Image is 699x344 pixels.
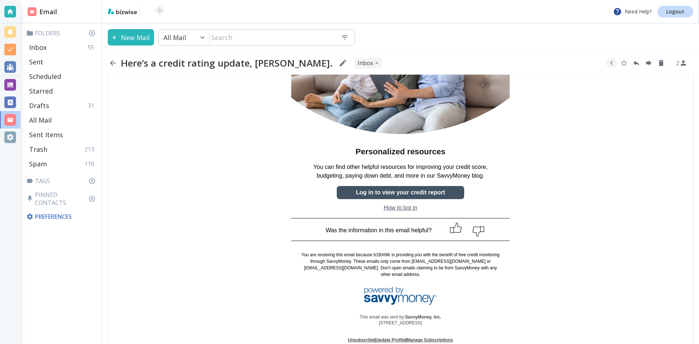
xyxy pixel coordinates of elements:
div: Starred [26,84,99,98]
p: Sent Items [29,130,63,139]
input: Search [209,30,335,45]
p: Pinned Contacts [26,191,99,207]
div: Drafts31 [26,98,99,113]
p: Tags [26,177,99,185]
div: Inbox55 [26,40,99,55]
p: Spam [29,159,47,168]
div: All Mail [26,113,99,127]
button: See Participants [673,54,690,72]
p: Trash [29,145,47,154]
p: Preferences [26,213,97,221]
div: Preferences [25,210,99,224]
p: 213 [84,145,97,153]
p: INBOX [358,59,373,67]
button: Forward [643,58,654,68]
img: BioTech International [143,6,177,17]
img: bizwise [108,8,137,14]
button: Delete [656,58,667,68]
p: Drafts [29,101,49,110]
p: All Mail [29,116,52,124]
p: Inbox [29,43,47,52]
p: Sent [29,58,43,66]
p: 110 [84,160,97,168]
img: DashboardSidebarEmail.svg [28,7,36,16]
p: 55 [88,43,97,51]
p: All Mail [163,33,186,42]
button: New Mail [108,29,154,46]
p: 2 [676,59,679,67]
div: Trash213 [26,142,99,157]
a: Logout [657,6,693,17]
p: 31 [88,102,97,110]
h2: Email [28,7,57,17]
p: Starred [29,87,53,95]
p: Scheduled [29,72,61,81]
p: Logout [666,9,684,14]
p: Need Help? [613,7,652,16]
div: Sent [26,55,99,69]
div: Sent Items [26,127,99,142]
h2: Here’s a credit rating update, [PERSON_NAME]. [121,57,333,69]
div: Spam110 [26,157,99,171]
button: Reply [631,58,642,68]
p: Folders [26,29,99,37]
div: Scheduled [26,69,99,84]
